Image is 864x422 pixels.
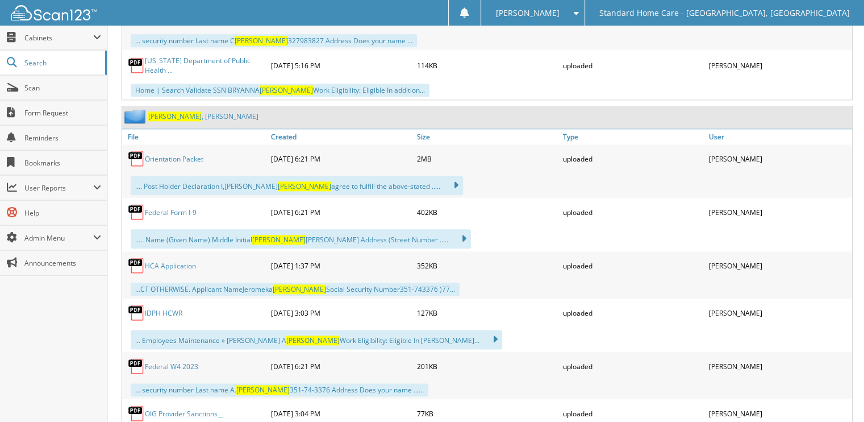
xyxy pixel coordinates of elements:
div: [PERSON_NAME] [706,147,852,170]
a: HCA Application [145,261,196,271]
div: [DATE] 5:16 PM [268,53,414,78]
div: [PERSON_NAME] [706,355,852,378]
div: [PERSON_NAME] [706,254,852,277]
div: [DATE] 6:21 PM [268,355,414,378]
span: [PERSON_NAME] [286,336,340,345]
a: Federal Form I-9 [145,208,197,217]
span: Admin Menu [24,233,93,243]
img: folder2.png [124,109,148,123]
a: Federal W4 2023 [145,362,198,371]
img: PDF.png [128,358,145,375]
a: [PERSON_NAME], [PERSON_NAME] [148,111,258,121]
span: [PERSON_NAME] [260,85,313,95]
div: 127KB [414,301,560,324]
span: [PERSON_NAME] [148,111,202,121]
div: ... security number Last name C 327983827 Address Does your name ... [131,34,417,47]
span: [PERSON_NAME] [236,385,290,395]
div: uploaded [560,53,706,78]
iframe: Chat Widget [807,367,864,422]
div: [DATE] 6:21 PM [268,147,414,170]
span: Scan [24,83,101,93]
span: [PERSON_NAME] [495,10,559,16]
span: Form Request [24,108,101,118]
span: [PERSON_NAME] [273,284,326,294]
a: Size [414,129,560,144]
span: [PERSON_NAME] [278,181,331,191]
span: Cabinets [24,33,93,43]
div: 2MB [414,147,560,170]
span: [PERSON_NAME] [252,235,306,245]
div: [DATE] 1:37 PM [268,254,414,277]
div: ...CT OTHERWISE. Applicant NameJeromeka Social Security Number351-743376 )77... [131,283,460,296]
span: Reminders [24,133,101,143]
div: uploaded [560,301,706,324]
div: 114KB [414,53,560,78]
div: [PERSON_NAME] [706,301,852,324]
a: OIG Provider Sanctions__ [145,409,223,419]
span: Announcements [24,258,101,268]
span: [PERSON_NAME] [235,36,288,45]
a: Created [268,129,414,144]
img: PDF.png [128,405,145,422]
img: PDF.png [128,57,145,74]
div: [DATE] 3:03 PM [268,301,414,324]
div: uploaded [560,201,706,224]
div: ... Employees Maintenance » [PERSON_NAME] A Work Eligibility: Eligible In [PERSON_NAME]... [131,330,502,349]
span: Search [24,58,99,68]
div: ..... Name (Given Name) Middle Initial [PERSON_NAME] Address (Street Number ..... [131,229,471,249]
a: IDPH HCWR [145,308,182,318]
div: ... security number Last name A. 351-74-3376 Address Does your name ...... [131,383,428,396]
a: [US_STATE] Department of Public Health ... [145,56,265,75]
div: .... Post Holder Declaration I,[PERSON_NAME] agree to fulfill the above-stated ..... [131,176,463,195]
img: scan123-logo-white.svg [11,5,97,20]
div: [DATE] 6:21 PM [268,201,414,224]
div: 201KB [414,355,560,378]
span: Bookmarks [24,158,101,168]
div: [PERSON_NAME] [706,53,852,78]
span: User Reports [24,183,93,193]
span: Help [24,208,101,218]
a: Type [560,129,706,144]
img: PDF.png [128,204,145,221]
div: [PERSON_NAME] [706,201,852,224]
img: PDF.png [128,304,145,321]
img: PDF.png [128,257,145,274]
div: uploaded [560,355,706,378]
a: User [706,129,852,144]
div: 402KB [414,201,560,224]
img: PDF.png [128,150,145,167]
div: uploaded [560,254,706,277]
div: 352KB [414,254,560,277]
div: Home | Search Validate SSN BRYANNA Work Eligibility: Eligible In addition... [131,84,429,97]
a: File [122,129,268,144]
a: Orientation Packet [145,154,203,164]
span: Standard Home Care - [GEOGRAPHIC_DATA], [GEOGRAPHIC_DATA] [599,10,850,16]
div: uploaded [560,147,706,170]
